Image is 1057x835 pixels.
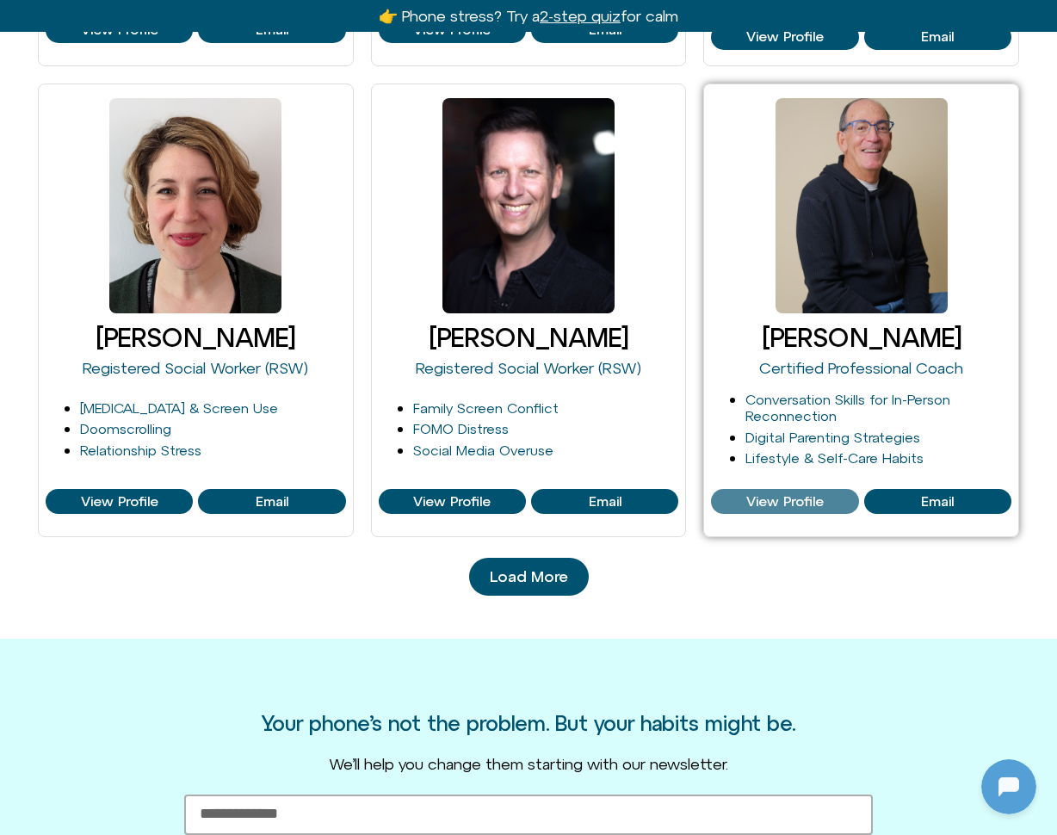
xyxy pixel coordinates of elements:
a: Digital Parenting Strategies [745,430,920,445]
a: View Profile of Mark Diamond [864,489,1011,515]
a: Relationship Stress [80,442,201,458]
a: View Profile of Jessie Kussin [46,489,193,515]
span: Email [256,494,288,510]
a: Social Media Overuse [413,442,553,458]
iframe: Botpress [981,759,1036,814]
a: Registered Social Worker (RSW) [416,359,641,377]
span: Load More [490,568,568,585]
button: Expand Header Button [4,4,340,40]
a: View Profile of Larry Borins [531,489,678,515]
span: View Profile [746,494,824,510]
a: View Profile of Iris Glaser [864,24,1011,50]
a: View Profile of Larry Borins [379,489,526,515]
span: View Profile [413,494,491,510]
img: N5FCcHC.png [4,191,28,215]
span: View Profile [81,494,158,510]
a: Lifestyle & Self-Care Habits [745,450,924,466]
a: 👉 Phone stress? Try a2-step quizfor calm [379,7,678,25]
img: N5FCcHC.png [15,9,43,36]
img: N5FCcHC.png [4,494,28,518]
a: [MEDICAL_DATA] & Screen Use [80,400,278,416]
p: I notice you stepped away — that’s totally okay. Come back when you’re ready, I’m here to help. [49,146,307,208]
svg: Voice Input Button [294,549,322,577]
img: N5FCcHC.png [4,403,28,427]
h3: Your phone’s not the problem. But your habits might be. [262,712,795,734]
textarea: Message Input [29,554,267,572]
span: View Profile [746,29,824,45]
a: [PERSON_NAME] [762,323,961,352]
svg: Restart Conversation Button [271,8,300,37]
a: [PERSON_NAME] [96,323,295,352]
h2: [DOMAIN_NAME] [51,11,264,34]
span: Email [921,29,954,45]
u: 2-step quiz [540,7,621,25]
p: [DATE] [150,244,195,265]
a: View Profile of Iris Glaser [711,24,858,50]
a: Doomscrolling [80,421,171,436]
span: Email [921,494,954,510]
a: Conversation Skills for In-Person Reconnection [745,392,950,424]
p: Hi — I’m [DOMAIN_NAME], your AI coaching assistant here to help you reflect and take tiny steps f... [49,288,307,349]
a: [PERSON_NAME] [429,323,628,352]
img: N5FCcHC.png [4,100,28,124]
a: View Profile of Mark Diamond [711,489,858,515]
a: Load More [469,558,589,596]
a: View Profile of Jessie Kussin [198,489,345,515]
a: Registered Social Worker (RSW) [83,359,308,377]
span: We’ll help you change them starting with our newsletter. [329,755,728,773]
p: What’s the ONE phone habit you most want to change right now? [49,379,307,420]
svg: Close Chatbot Button [300,8,330,37]
a: FOMO Distress [413,421,509,436]
a: Certified Professional Coach [759,359,963,377]
a: Family Screen Conflict [413,400,559,416]
p: I noticed you stepped away — that’s okay. I’m here when you want to pick this up. [49,449,307,511]
img: N5FCcHC.png [4,332,28,356]
p: Got it — share your email so I can pick up where we left off or start the quiz with you. [49,55,307,117]
span: Email [589,494,621,510]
